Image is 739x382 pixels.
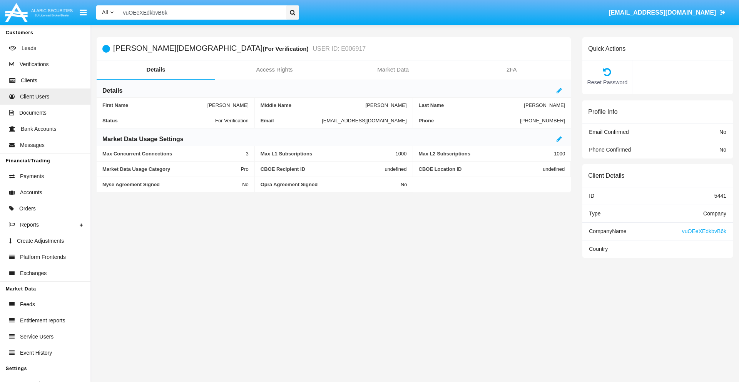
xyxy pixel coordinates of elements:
[102,135,184,143] h6: Market Data Usage Settings
[311,46,366,52] small: USER ID: E006917
[20,317,65,325] span: Entitlement reports
[261,102,366,108] span: Middle Name
[97,60,215,79] a: Details
[242,182,249,187] span: No
[102,166,241,172] span: Market Data Usage Category
[588,108,617,115] h6: Profile Info
[113,44,366,53] h5: [PERSON_NAME][DEMOGRAPHIC_DATA]
[261,118,322,123] span: Email
[589,246,608,252] span: Country
[543,166,565,172] span: undefined
[19,205,36,213] span: Orders
[605,2,729,23] a: [EMAIL_ADDRESS][DOMAIN_NAME]
[366,102,407,108] span: [PERSON_NAME]
[419,102,524,108] span: Last Name
[20,349,52,357] span: Event History
[401,182,407,187] span: No
[241,166,249,172] span: Pro
[20,300,35,309] span: Feeds
[714,193,726,199] span: 5441
[682,228,726,234] span: vuOEeXEdkbvB6k
[21,77,37,85] span: Clients
[246,151,249,157] span: 3
[102,102,207,108] span: First Name
[96,8,119,17] a: All
[419,166,543,172] span: CBOE Location ID
[609,9,716,16] span: [EMAIL_ADDRESS][DOMAIN_NAME]
[334,60,452,79] a: Market Data
[20,333,54,341] span: Service Users
[586,78,628,87] span: Reset Password
[588,172,624,179] h6: Client Details
[322,118,406,123] span: [EMAIL_ADDRESS][DOMAIN_NAME]
[102,151,246,157] span: Max Concurrent Connections
[215,60,334,79] a: Access Rights
[102,9,108,15] span: All
[19,109,47,117] span: Documents
[589,129,629,135] span: Email Confirmed
[20,93,49,101] span: Client Users
[17,237,64,245] span: Create Adjustments
[419,151,554,157] span: Max L2 Subscriptions
[21,125,57,133] span: Bank Accounts
[20,172,44,180] span: Payments
[452,60,571,79] a: 2FA
[262,44,311,53] div: (For Verification)
[20,60,48,68] span: Verifications
[589,193,594,199] span: ID
[719,129,726,135] span: No
[520,118,565,123] span: [PHONE_NUMBER]
[261,182,401,187] span: Opra Agreement Signed
[102,87,122,95] h6: Details
[22,44,36,52] span: Leads
[396,151,407,157] span: 1000
[589,147,631,153] span: Phone Confirmed
[554,151,565,157] span: 1000
[524,102,565,108] span: [PERSON_NAME]
[419,118,520,123] span: Phone
[215,118,249,123] span: For Verification
[703,210,726,217] span: Company
[385,166,406,172] span: undefined
[719,147,726,153] span: No
[261,151,396,157] span: Max L1 Subscriptions
[20,269,47,277] span: Exchanges
[102,182,242,187] span: Nyse Agreement Signed
[20,188,42,197] span: Accounts
[261,166,385,172] span: CBOE Recipient ID
[20,221,39,229] span: Reports
[102,118,215,123] span: Status
[20,141,45,149] span: Messages
[119,5,283,20] input: Search
[20,253,66,261] span: Platform Frontends
[207,102,249,108] span: [PERSON_NAME]
[4,1,74,24] img: Logo image
[589,210,600,217] span: Type
[589,228,626,234] span: Company Name
[588,45,625,52] h6: Quick Actions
